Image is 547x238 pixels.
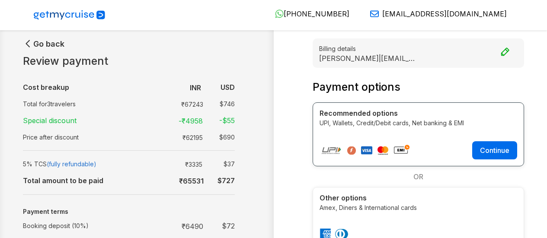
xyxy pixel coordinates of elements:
[166,217,170,235] td: :
[23,96,166,112] td: Total for 3 travelers
[219,116,235,125] strong: -$ 55
[207,98,235,110] td: $ 746
[218,176,235,185] b: $ 727
[268,10,349,18] a: [PHONE_NUMBER]
[222,222,235,230] strong: $ 72
[166,156,170,172] td: :
[363,10,507,18] a: [EMAIL_ADDRESS][DOMAIN_NAME]
[175,98,207,110] td: ₹ 67243
[23,83,69,92] b: Cost breakup
[320,203,518,212] p: Amex, Diners & International cards
[320,194,518,202] h4: Other options
[313,166,525,187] div: OR
[179,117,203,125] strong: -₹ 4958
[166,129,170,145] td: :
[206,158,234,170] td: $ 37
[221,83,235,92] b: USD
[175,158,206,170] td: ₹ 3335
[320,118,518,127] p: UPI, Wallets, Credit/Debit cards, Net banking & EMI
[166,96,170,112] td: :
[23,55,235,68] h1: Review payment
[179,177,204,185] b: ₹ 65531
[275,10,284,18] img: WhatsApp
[23,38,64,49] button: Go back
[166,172,170,189] td: :
[206,131,235,143] td: $ 690
[319,44,518,53] small: Billing details
[284,10,349,18] span: [PHONE_NUMBER]
[23,129,166,145] td: Price after discount
[166,112,170,129] td: :
[47,160,96,168] span: (fully refundable)
[23,208,235,216] h5: Payment terms
[23,116,77,125] strong: Special discount
[23,176,103,185] b: Total amount to be paid
[23,217,166,235] td: Booking deposit (10%)
[190,83,201,92] b: INR
[313,81,525,94] h3: Payment options
[370,10,379,18] img: Email
[23,156,166,172] td: 5% TCS
[472,141,517,159] button: Continue
[320,109,518,117] h4: Recommended options
[175,131,206,143] td: ₹ 62195
[182,222,203,231] strong: ₹ 6490
[166,79,170,96] td: :
[319,54,419,62] p: [PERSON_NAME] | [EMAIL_ADDRESS][DOMAIN_NAME]
[382,10,507,18] span: [EMAIL_ADDRESS][DOMAIN_NAME]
